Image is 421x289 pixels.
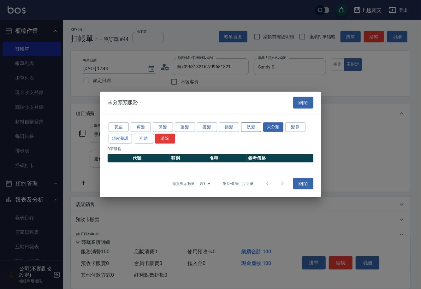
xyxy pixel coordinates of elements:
[109,134,132,144] button: 頭皮養護
[246,154,313,162] th: 參考價格
[155,134,175,144] button: 清除
[175,122,195,132] button: 染髮
[197,122,217,132] button: 護髮
[208,154,246,162] th: 名稱
[108,146,313,152] p: 0 筆服務
[169,154,208,162] th: 類別
[293,178,313,190] button: 關閉
[241,122,261,132] button: 洗髮
[223,181,253,186] p: 第 0–0 筆 共 0 筆
[198,175,213,192] div: 50
[109,122,129,132] button: 瓦皮
[219,122,239,132] button: 接髮
[134,134,154,144] button: 互助
[263,122,283,132] button: 未分類
[153,122,173,132] button: 燙髮
[108,99,138,106] span: 未分類類服務
[293,97,313,109] button: 關閉
[131,122,151,132] button: 剪髮
[172,181,195,186] p: 每頁顯示數量
[131,154,169,162] th: 代號
[285,122,305,132] button: 髮券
